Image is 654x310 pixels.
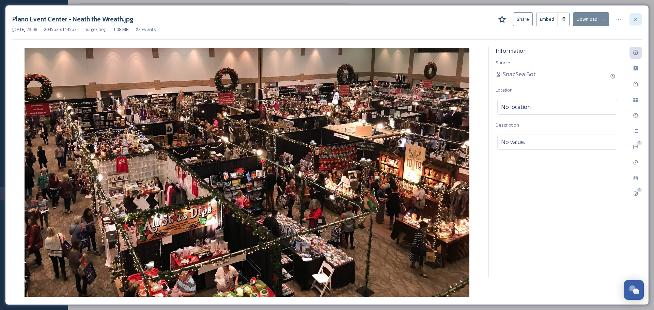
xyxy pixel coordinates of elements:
[142,26,156,32] span: Events
[513,12,533,26] button: Share
[573,12,609,26] button: Download
[496,122,519,128] span: Description
[536,13,558,26] button: Embed
[624,280,644,300] button: Open Chat
[501,103,531,111] span: No location
[113,26,129,33] span: 1.08 MB
[496,87,513,93] span: Location
[83,26,106,33] span: image/jpeg
[496,47,527,54] span: Information
[12,14,134,24] h3: Plano Event Center - Neath the Wreath.jpg
[12,26,37,33] span: [DATE] 23:08
[12,48,482,297] img: 1090453.jpg
[637,141,642,145] div: 0
[496,60,510,66] span: Source
[503,70,535,78] span: SnapSea Bot
[637,187,642,192] div: 0
[44,26,77,33] span: 2045 px x 1145 px
[501,138,525,146] span: No value.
